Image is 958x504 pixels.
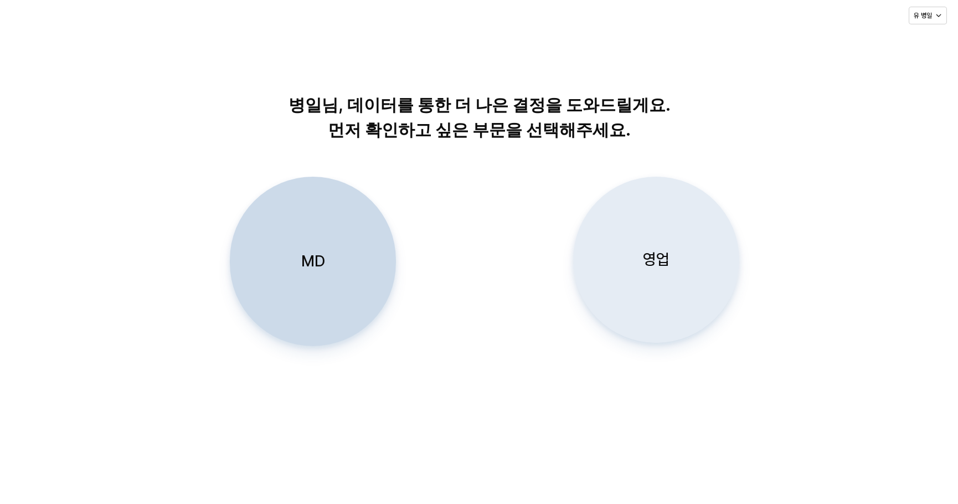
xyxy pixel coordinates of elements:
[909,7,947,24] button: 유 병일
[197,92,762,142] p: 병일님, 데이터를 통한 더 나은 결정을 도와드릴게요. 먼저 확인하고 싶은 부문을 선택해주세요.
[573,177,739,343] button: 영업
[301,251,325,271] p: MD
[230,177,396,346] button: MD
[643,249,669,270] p: 영업
[914,11,932,20] p: 유 병일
